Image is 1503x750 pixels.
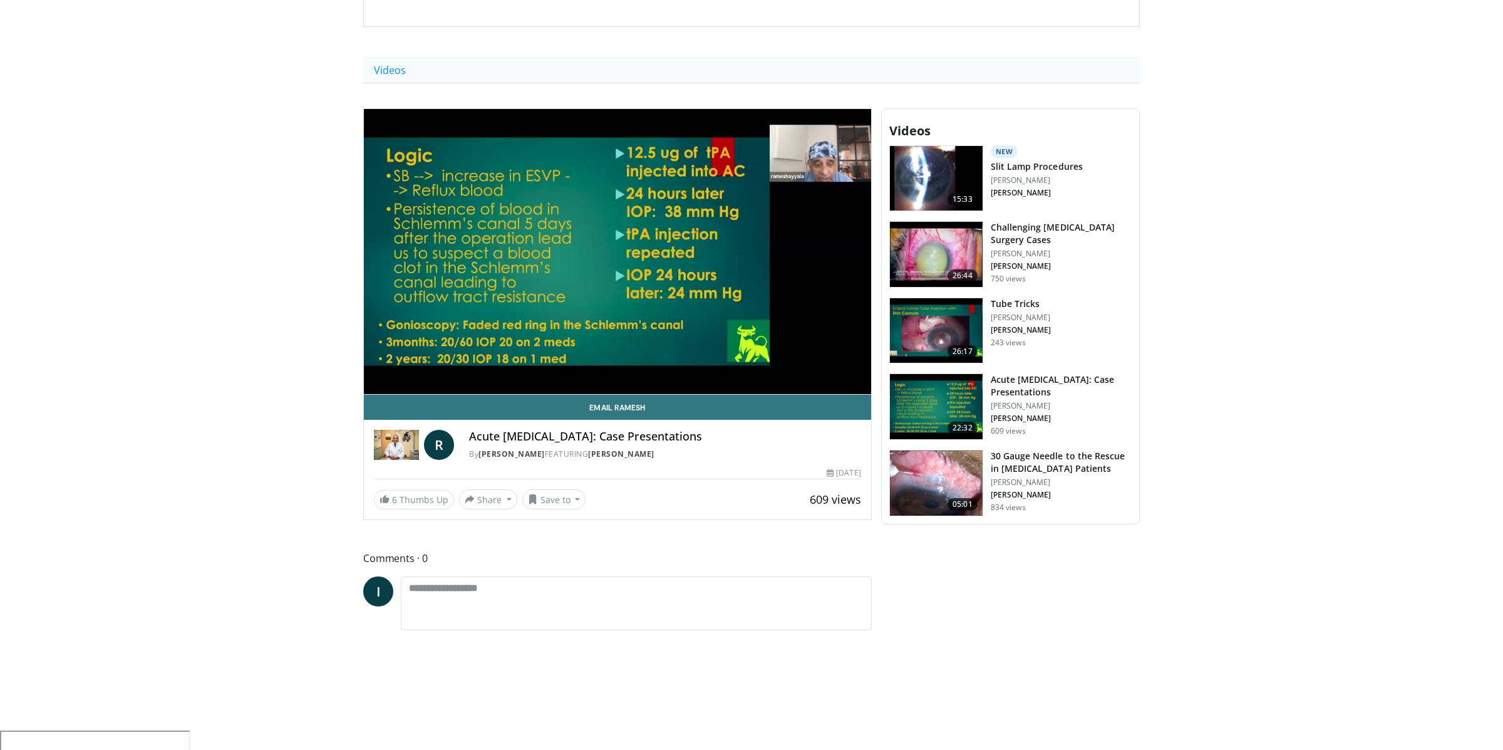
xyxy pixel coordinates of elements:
[469,449,860,460] div: By FEATURING
[363,57,416,83] a: Videos
[948,498,978,511] span: 05:01
[948,193,978,206] span: 15:33
[889,145,1132,212] a: 15:33 New Slit Lamp Procedures [PERSON_NAME] [PERSON_NAME]
[889,373,1132,440] a: 22:32 Acute [MEDICAL_DATA]: Case Presentations [PERSON_NAME] [PERSON_NAME] 609 views
[810,492,861,507] span: 609 views
[889,221,1132,288] a: 26:44 Challenging [MEDICAL_DATA] Surgery Cases [PERSON_NAME] [PERSON_NAME] 750 views
[991,249,1132,259] p: [PERSON_NAME]
[948,269,978,282] span: 26:44
[364,109,871,395] video-js: Video Player
[890,374,983,439] img: 70667664-86a4-45d1-8ebc-87674d5d23cb.150x105_q85_crop-smart_upscale.jpg
[827,467,860,479] div: [DATE]
[469,430,860,444] h4: Acute [MEDICAL_DATA]: Case Presentations
[889,298,1132,364] a: 26:17 Tube Tricks [PERSON_NAME] [PERSON_NAME] 243 views
[991,490,1132,500] p: [PERSON_NAME]
[478,449,545,459] a: [PERSON_NAME]
[991,145,1018,158] p: New
[991,503,1026,513] p: 834 views
[991,401,1132,411] p: [PERSON_NAME]
[889,122,931,139] span: Videos
[991,338,1026,348] p: 243 views
[424,430,454,460] a: R
[991,426,1026,436] p: 609 views
[991,221,1132,246] h3: Challenging [MEDICAL_DATA] Surgery Cases
[948,345,978,358] span: 26:17
[991,261,1132,271] p: [PERSON_NAME]
[991,188,1083,198] p: [PERSON_NAME]
[991,450,1132,475] h3: 30 Gauge Needle to the Rescue in [MEDICAL_DATA] Patients
[991,313,1051,323] p: [PERSON_NAME]
[991,160,1083,173] h3: Slit Lamp Procedures
[890,451,983,516] img: bd57fdac-6d73-47f9-8cf0-af6d41c5a0e1.150x105_q85_crop-smart_upscale.jpg
[890,146,983,211] img: ecee51c7-1458-4daf-8086-b3402849242a.150x105_q85_crop-smart_upscale.jpg
[890,222,983,287] img: 05a6f048-9eed-46a7-93e1-844e43fc910c.150x105_q85_crop-smart_upscale.jpg
[890,298,983,363] img: 5ec17608-5a7c-4043-814f-4dfcec276d00.150x105_q85_crop-smart_upscale.jpg
[991,175,1083,185] p: [PERSON_NAME]
[948,422,978,434] span: 22:32
[363,576,393,607] a: I
[889,450,1132,516] a: 05:01 30 Gauge Needle to the Rescue in [MEDICAL_DATA] Patients [PERSON_NAME] [PERSON_NAME] 834 views
[363,550,872,566] span: Comments 0
[392,494,397,506] span: 6
[364,395,871,420] a: Email Ramesh
[374,430,419,460] img: Dr. Ramesh Ayyala
[588,449,654,459] a: [PERSON_NAME]
[991,373,1132,398] h3: Acute [MEDICAL_DATA]: Case Presentations
[991,274,1026,284] p: 750 views
[991,414,1132,424] p: [PERSON_NAME]
[991,325,1051,335] p: [PERSON_NAME]
[991,298,1051,310] h3: Tube Tricks
[459,489,517,509] button: Share
[374,490,454,509] a: 6 Thumbs Up
[522,489,586,509] button: Save to
[991,477,1132,487] p: [PERSON_NAME]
